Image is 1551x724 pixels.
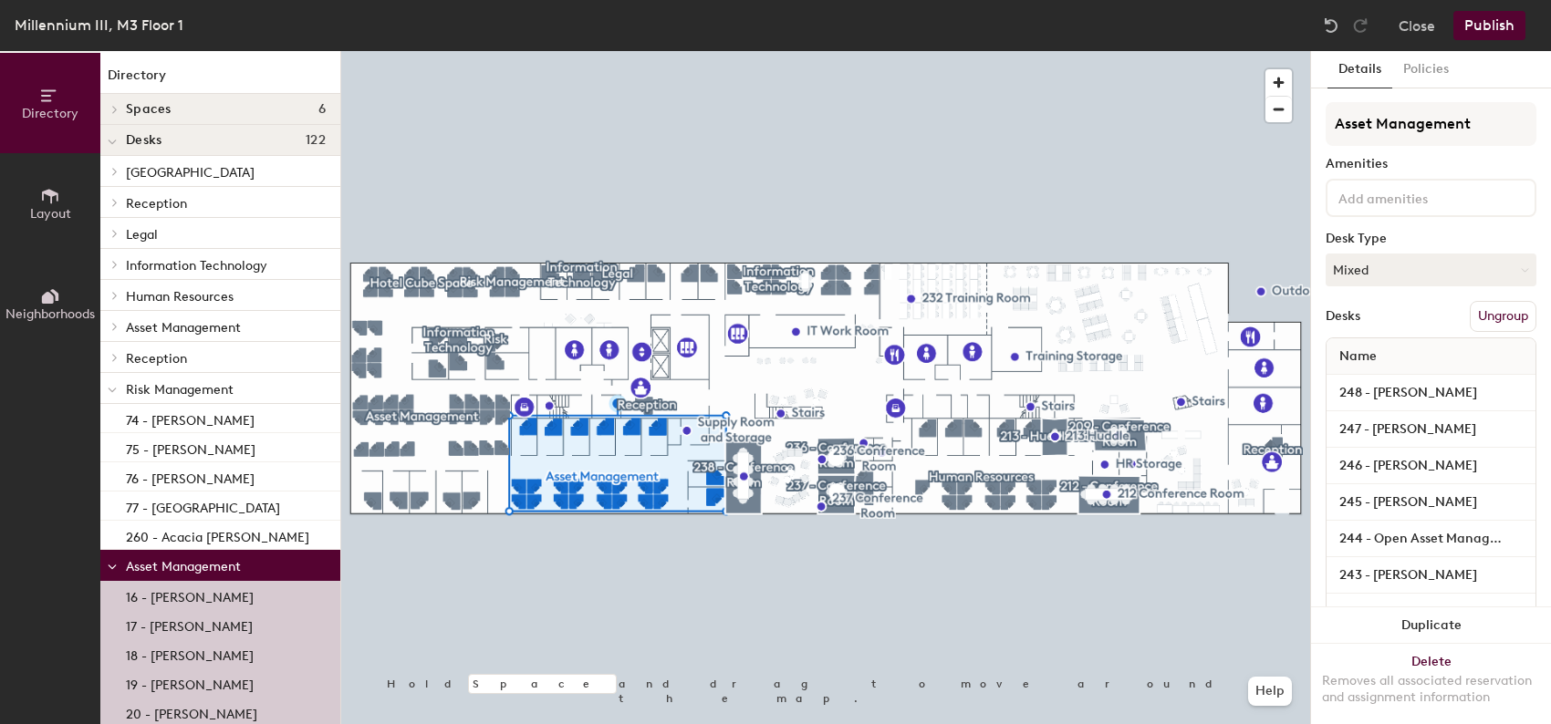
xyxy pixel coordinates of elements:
[126,196,187,212] span: Reception
[30,206,71,222] span: Layout
[126,102,172,117] span: Spaces
[1311,644,1551,724] button: DeleteRemoves all associated reservation and assignment information
[318,102,326,117] span: 6
[1330,526,1532,552] input: Unnamed desk
[1392,51,1460,88] button: Policies
[15,14,183,36] div: Millennium III, M3 Floor 1
[126,524,309,545] p: 260 - Acacia [PERSON_NAME]
[126,258,267,274] span: Information Technology
[22,106,78,121] span: Directory
[126,351,187,367] span: Reception
[1330,380,1532,406] input: Unnamed desk
[1330,340,1386,373] span: Name
[126,614,253,635] p: 17 - [PERSON_NAME]
[1330,490,1532,515] input: Unnamed desk
[1326,232,1536,246] div: Desk Type
[126,382,234,398] span: Risk Management
[126,672,254,693] p: 19 - [PERSON_NAME]
[1330,599,1532,625] input: Unnamed desk
[1399,11,1435,40] button: Close
[100,66,340,94] h1: Directory
[1351,16,1369,35] img: Redo
[126,227,158,243] span: Legal
[306,133,326,148] span: 122
[1470,301,1536,332] button: Ungroup
[126,289,234,305] span: Human Resources
[1327,51,1392,88] button: Details
[1311,607,1551,644] button: Duplicate
[126,559,241,574] span: Asset Management
[126,320,241,336] span: Asset Management
[1326,309,1360,324] div: Desks
[1330,417,1532,442] input: Unnamed desk
[1322,16,1340,35] img: Undo
[126,437,255,458] p: 75 - [PERSON_NAME]
[1335,186,1499,208] input: Add amenities
[126,133,161,148] span: Desks
[126,495,280,516] p: 77 - [GEOGRAPHIC_DATA]
[126,584,254,605] p: 16 - [PERSON_NAME]
[126,643,254,664] p: 18 - [PERSON_NAME]
[5,306,95,322] span: Neighborhoods
[126,701,257,722] p: 20 - [PERSON_NAME]
[126,408,255,429] p: 74 - [PERSON_NAME]
[1326,253,1536,286] button: Mixed
[1248,677,1292,706] button: Help
[126,466,255,487] p: 76 - [PERSON_NAME]
[1330,453,1532,479] input: Unnamed desk
[1326,157,1536,171] div: Amenities
[1453,11,1525,40] button: Publish
[1330,563,1532,588] input: Unnamed desk
[1322,673,1540,706] div: Removes all associated reservation and assignment information
[126,165,255,181] span: [GEOGRAPHIC_DATA]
